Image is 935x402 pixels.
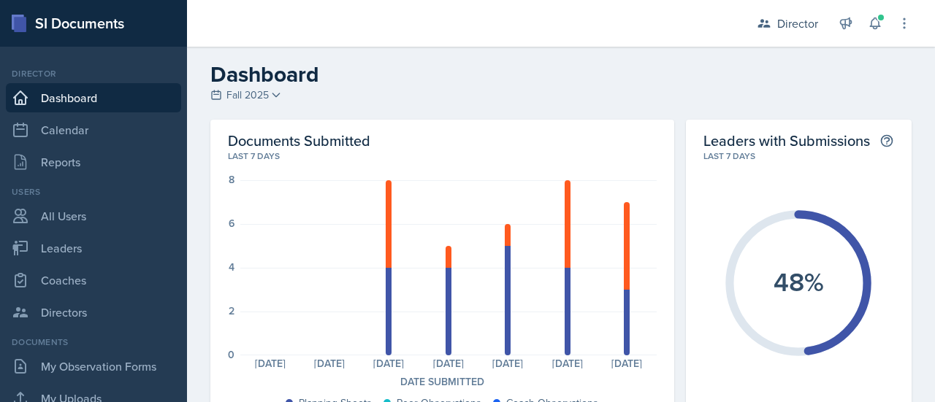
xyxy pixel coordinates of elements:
[6,352,181,381] a: My Observation Forms
[210,61,912,88] h2: Dashboard
[6,201,181,231] a: All Users
[228,374,657,390] div: Date Submitted
[228,150,657,163] div: Last 7 days
[299,358,359,368] div: [DATE]
[597,358,656,368] div: [DATE]
[6,115,181,144] a: Calendar
[6,83,181,112] a: Dashboard
[228,131,657,150] h2: Documents Submitted
[6,266,181,295] a: Coaches
[6,298,181,327] a: Directors
[6,185,181,198] div: Users
[229,262,234,272] div: 4
[774,262,824,300] text: 48%
[229,218,234,228] div: 6
[228,349,234,360] div: 0
[226,88,269,103] span: Fall 2025
[6,336,181,349] div: Documents
[359,358,419,368] div: [DATE]
[478,358,538,368] div: [DATE]
[229,174,234,185] div: 8
[777,15,818,32] div: Director
[6,147,181,177] a: Reports
[419,358,478,368] div: [DATE]
[240,358,299,368] div: [DATE]
[6,67,181,80] div: Director
[6,233,181,263] a: Leaders
[229,306,234,316] div: 2
[538,358,597,368] div: [DATE]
